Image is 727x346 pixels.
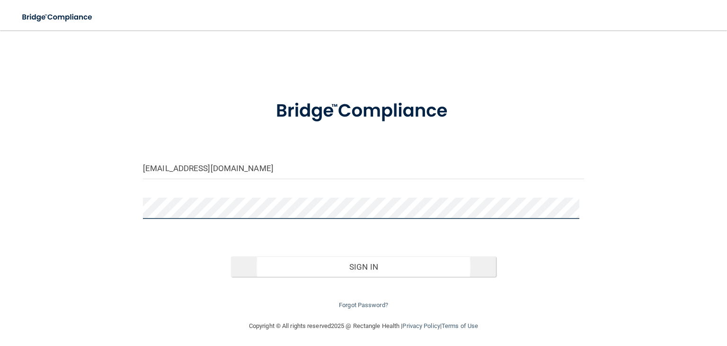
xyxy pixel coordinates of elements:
img: bridge_compliance_login_screen.278c3ca4.svg [14,8,101,27]
a: Terms of Use [442,322,478,329]
a: Forgot Password? [339,301,388,309]
img: bridge_compliance_login_screen.278c3ca4.svg [257,87,470,135]
button: Sign In [231,256,496,277]
input: Email [143,158,584,179]
a: Privacy Policy [402,322,440,329]
div: Copyright © All rights reserved 2025 @ Rectangle Health | | [191,311,536,341]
